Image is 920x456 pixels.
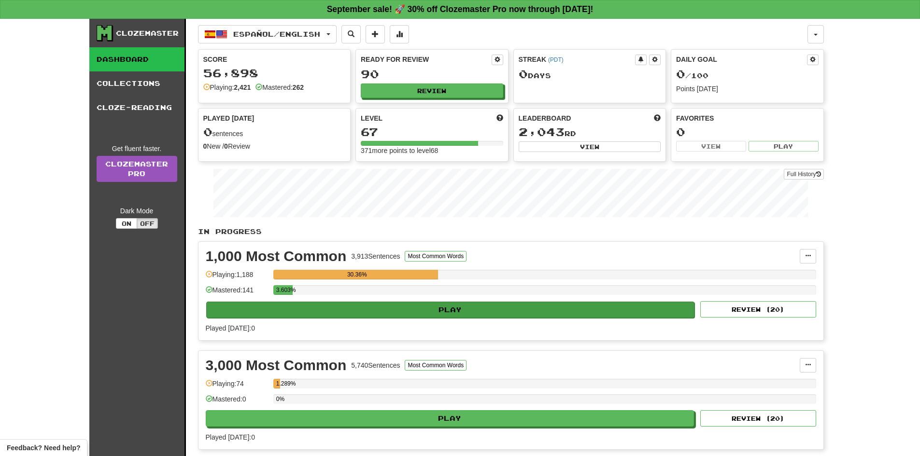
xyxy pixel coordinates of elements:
[203,126,346,138] div: sentences
[700,410,816,427] button: Review (20)
[519,55,636,64] div: Streak
[276,270,438,279] div: 30.36%
[361,68,503,80] div: 90
[116,218,137,229] button: On
[676,71,708,80] span: / 100
[234,83,251,91] strong: 2,421
[341,25,361,43] button: Search sentences
[496,113,503,123] span: Score more points to level up
[676,141,746,152] button: View
[206,324,255,332] span: Played [DATE]: 0
[97,144,177,153] div: Get fluent faster.
[206,394,269,410] div: Mastered: 0
[206,379,269,395] div: Playing: 74
[784,169,823,180] button: Full History
[206,270,269,286] div: Playing: 1,188
[89,47,184,71] a: Dashboard
[224,142,228,150] strong: 0
[676,84,819,94] div: Points [DATE]
[203,113,255,123] span: Played [DATE]
[293,83,304,91] strong: 262
[137,218,158,229] button: Off
[7,443,80,453] span: Open feedback widget
[519,125,565,138] span: 2,043
[203,141,346,151] div: New / Review
[327,4,594,14] strong: September sale! 🚀 30% off Clozemaster Pro now through [DATE]!
[198,227,824,236] p: In Progress
[351,251,400,261] div: 3,913 Sentences
[405,360,467,371] button: Most Common Words
[519,126,661,138] div: rd
[206,249,347,263] div: 1,000 Most Common
[233,30,320,38] span: Español / English
[390,25,409,43] button: More stats
[97,156,177,182] a: ClozemasterPro
[519,141,661,152] button: View
[206,358,347,373] div: 3,000 Most Common
[519,113,571,123] span: Leaderboard
[361,146,503,155] div: 371 more points to level 68
[276,379,280,388] div: 1.289%
[89,71,184,96] a: Collections
[548,56,564,63] a: (PDT)
[203,125,212,138] span: 0
[676,55,807,65] div: Daily Goal
[749,141,819,152] button: Play
[676,113,819,123] div: Favorites
[519,68,661,81] div: Day s
[676,126,819,138] div: 0
[206,302,695,318] button: Play
[116,28,179,38] div: Clozemaster
[255,83,304,92] div: Mastered:
[405,251,467,262] button: Most Common Words
[361,113,382,123] span: Level
[203,55,346,64] div: Score
[203,83,251,92] div: Playing:
[198,25,337,43] button: Español/English
[361,83,503,98] button: Review
[361,126,503,138] div: 67
[654,113,661,123] span: This week in points, UTC
[203,67,346,79] div: 56,898
[203,142,207,150] strong: 0
[676,67,685,81] span: 0
[351,360,400,370] div: 5,740 Sentences
[89,96,184,120] a: Cloze-Reading
[366,25,385,43] button: Add sentence to collection
[206,410,694,427] button: Play
[519,67,528,81] span: 0
[361,55,492,64] div: Ready for Review
[206,285,269,301] div: Mastered: 141
[276,285,293,295] div: 3.603%
[206,433,255,441] span: Played [DATE]: 0
[97,206,177,216] div: Dark Mode
[700,301,816,318] button: Review (20)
